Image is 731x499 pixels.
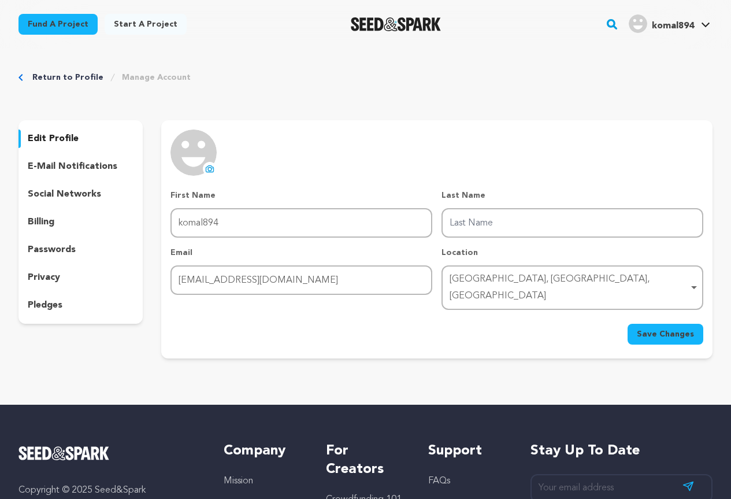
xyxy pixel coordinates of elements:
[351,17,441,31] img: Seed&Spark Logo Dark Mode
[629,14,647,33] img: user.png
[450,271,688,305] div: [GEOGRAPHIC_DATA], [GEOGRAPHIC_DATA], [GEOGRAPHIC_DATA]
[326,442,405,479] h5: For Creators
[18,446,109,460] img: Seed&Spark Logo
[170,208,432,238] input: First Name
[28,132,79,146] p: edit profile
[224,442,303,460] h5: Company
[32,72,103,83] a: Return to Profile
[441,208,703,238] input: Last Name
[105,14,187,35] a: Start a project
[28,298,62,312] p: pledges
[18,446,201,460] a: Seed&Spark Homepage
[18,241,143,259] button: passwords
[170,247,432,258] p: Email
[629,14,694,33] div: komal894's Profile
[28,215,54,229] p: billing
[122,72,191,83] a: Manage Account
[28,271,60,284] p: privacy
[626,12,713,33] a: komal894's Profile
[18,483,201,497] p: Copyright © 2025 Seed&Spark
[28,187,101,201] p: social networks
[626,12,713,36] span: komal894's Profile
[441,247,703,258] p: Location
[18,213,143,231] button: billing
[428,476,450,486] a: FAQs
[428,442,507,460] h5: Support
[18,185,143,204] button: social networks
[224,476,253,486] a: Mission
[170,190,432,201] p: First Name
[18,268,143,287] button: privacy
[28,160,117,173] p: e-mail notifications
[28,243,76,257] p: passwords
[18,296,143,315] button: pledges
[652,21,694,31] span: komal894
[530,442,713,460] h5: Stay up to date
[18,14,98,35] a: Fund a project
[18,157,143,176] button: e-mail notifications
[637,328,694,340] span: Save Changes
[628,324,703,345] button: Save Changes
[18,72,713,83] div: Breadcrumb
[441,190,703,201] p: Last Name
[170,265,432,295] input: Email
[18,130,143,148] button: edit profile
[351,17,441,31] a: Seed&Spark Homepage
